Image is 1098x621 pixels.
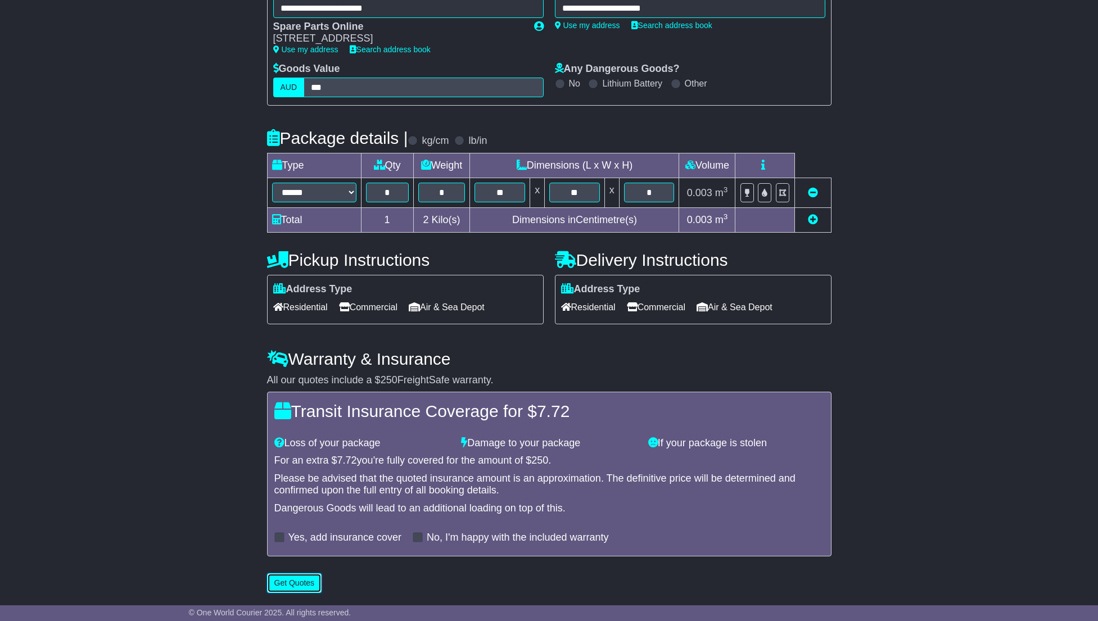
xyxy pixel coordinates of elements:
span: Air & Sea Depot [409,298,485,316]
h4: Transit Insurance Coverage for $ [274,402,824,420]
span: Air & Sea Depot [697,298,772,316]
span: 250 [531,455,548,466]
div: Dangerous Goods will lead to an additional loading on top of this. [274,502,824,515]
a: Remove this item [808,187,818,198]
div: For an extra $ you're fully covered for the amount of $ . [274,455,824,467]
label: Any Dangerous Goods? [555,63,680,75]
span: Residential [273,298,328,316]
a: Search address book [631,21,712,30]
label: Address Type [561,283,640,296]
a: Search address book [350,45,431,54]
a: Add new item [808,214,818,225]
td: Kilo(s) [413,208,470,233]
label: Other [685,78,707,89]
td: Weight [413,153,470,178]
h4: Warranty & Insurance [267,350,832,368]
td: Dimensions (L x W x H) [470,153,679,178]
label: Yes, add insurance cover [288,532,401,544]
span: 0.003 [687,214,712,225]
div: All our quotes include a $ FreightSafe warranty. [267,374,832,387]
span: m [715,214,728,225]
span: © One World Courier 2025. All rights reserved. [189,608,351,617]
td: x [604,178,619,208]
span: 7.72 [537,402,570,420]
div: Spare Parts Online [273,21,523,33]
label: Goods Value [273,63,340,75]
a: Use my address [273,45,338,54]
div: Damage to your package [455,437,643,450]
td: x [530,178,545,208]
td: Volume [679,153,735,178]
span: Commercial [627,298,685,316]
span: 0.003 [687,187,712,198]
span: 2 [423,214,428,225]
td: Qty [361,153,413,178]
span: m [715,187,728,198]
label: kg/cm [422,135,449,147]
div: [STREET_ADDRESS] [273,33,523,45]
span: Commercial [339,298,397,316]
span: 7.72 [337,455,357,466]
span: 250 [381,374,397,386]
td: Dimensions in Centimetre(s) [470,208,679,233]
label: AUD [273,78,305,97]
div: Please be advised that the quoted insurance amount is an approximation. The definitive price will... [274,473,824,497]
h4: Pickup Instructions [267,251,544,269]
h4: Package details | [267,129,408,147]
h4: Delivery Instructions [555,251,832,269]
label: Lithium Battery [602,78,662,89]
label: No [569,78,580,89]
label: No, I'm happy with the included warranty [427,532,609,544]
a: Use my address [555,21,620,30]
td: Total [267,208,361,233]
span: Residential [561,298,616,316]
label: Address Type [273,283,353,296]
sup: 3 [724,212,728,221]
div: If your package is stolen [643,437,830,450]
td: Type [267,153,361,178]
td: 1 [361,208,413,233]
div: Loss of your package [269,437,456,450]
button: Get Quotes [267,573,322,593]
sup: 3 [724,185,728,194]
label: lb/in [468,135,487,147]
